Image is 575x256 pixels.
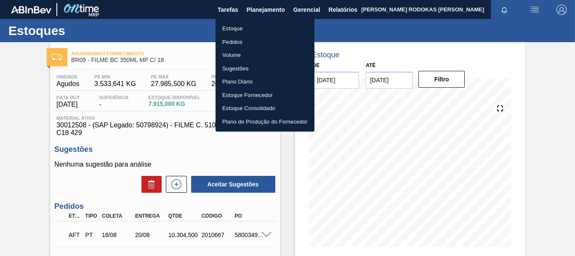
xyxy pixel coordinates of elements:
[216,49,314,62] a: Volume
[216,22,314,35] a: Estoque
[216,102,314,115] a: Estoque Consolidado
[216,115,314,129] a: Plano de Produção do Fornecedor
[216,62,314,75] a: Sugestões
[216,35,314,49] a: Pedidos
[216,75,314,89] a: Plano Diário
[216,89,314,102] a: Estoque Fornecedor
